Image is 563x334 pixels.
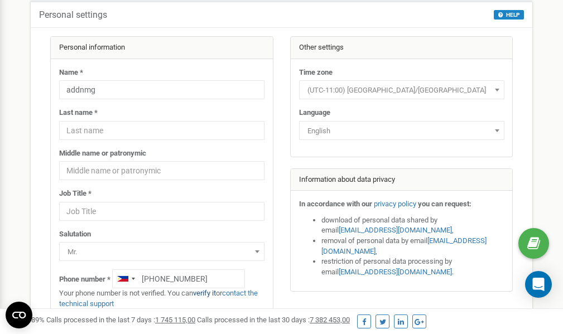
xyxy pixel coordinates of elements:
[193,289,216,297] a: verify it
[418,200,471,208] strong: you can request:
[321,236,487,255] a: [EMAIL_ADDRESS][DOMAIN_NAME]
[321,215,504,236] li: download of personal data shared by email ,
[59,188,92,199] label: Job Title *
[339,268,452,276] a: [EMAIL_ADDRESS][DOMAIN_NAME]
[303,123,501,139] span: English
[59,229,91,240] label: Salutation
[59,242,264,261] span: Mr.
[525,271,552,298] div: Open Intercom Messenger
[321,256,504,277] li: restriction of personal data processing by email .
[39,10,107,20] h5: Personal settings
[374,200,416,208] a: privacy policy
[299,67,333,78] label: Time zone
[197,316,350,324] span: Calls processed in the last 30 days :
[59,148,146,159] label: Middle name or patronymic
[46,316,195,324] span: Calls processed in the last 7 days :
[59,288,264,309] p: Your phone number is not verified. You can or
[321,236,504,256] li: removal of personal data by email ,
[59,274,110,285] label: Phone number *
[299,80,504,99] span: (UTC-11:00) Pacific/Midway
[299,200,372,208] strong: In accordance with our
[303,83,501,98] span: (UTC-11:00) Pacific/Midway
[299,108,330,118] label: Language
[494,10,524,20] button: HELP
[112,269,245,288] input: +1-800-555-55-55
[113,270,138,288] div: Telephone country code
[6,302,32,328] button: Open CMP widget
[299,121,504,140] span: English
[63,244,261,260] span: Mr.
[59,161,264,180] input: Middle name or patronymic
[59,108,98,118] label: Last name *
[339,226,452,234] a: [EMAIL_ADDRESS][DOMAIN_NAME]
[59,121,264,140] input: Last name
[155,316,195,324] u: 1 745 115,00
[59,289,258,308] a: contact the technical support
[310,316,350,324] u: 7 382 453,00
[59,67,83,78] label: Name *
[291,169,513,191] div: Information about data privacy
[59,80,264,99] input: Name
[51,37,273,59] div: Personal information
[59,202,264,221] input: Job Title
[291,37,513,59] div: Other settings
